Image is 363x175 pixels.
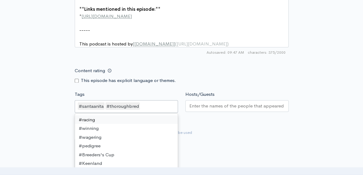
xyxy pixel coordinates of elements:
[174,41,175,47] span: ]
[75,150,178,159] div: #Breeders's Cup
[75,115,178,124] div: #racing
[134,41,174,47] span: [DOMAIN_NAME]
[75,159,178,168] div: #Keenland
[79,27,90,33] span: -----
[81,77,176,84] label: This episode has explicit language or themes.
[75,91,85,98] label: Tags
[177,41,227,47] span: [URL][DOMAIN_NAME]
[189,102,285,109] input: Enter the names of the people that appeared on this episode
[207,50,244,55] span: Autosaved: 09:47 AM
[75,124,178,133] div: #winning
[75,64,105,77] label: Content rating
[84,6,156,12] span: Links mentioned in this episode:
[105,102,140,110] div: #thoroughbred
[75,141,178,150] div: #pedigree
[227,41,229,47] span: )
[75,129,289,135] small: If no artwork is selected your default podcast artwork will be used
[133,41,134,47] span: [
[175,41,177,47] span: (
[81,13,132,19] span: [URL][DOMAIN_NAME]
[248,50,286,55] span: 375/2000
[75,133,178,142] div: #wagering
[79,41,229,47] span: This podcast is hosted by
[78,102,105,110] div: #santaanita
[185,91,215,98] label: Hosts/Guests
